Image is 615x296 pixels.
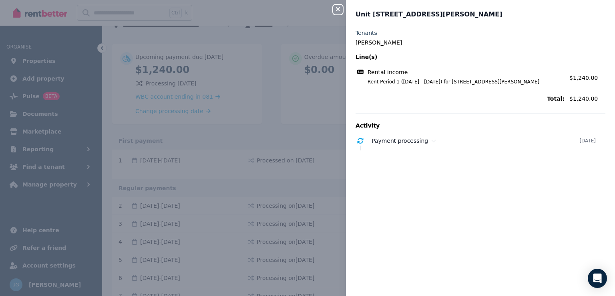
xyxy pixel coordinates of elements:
[372,138,428,144] span: Payment processing
[356,53,565,61] span: Line(s)
[356,95,565,103] span: Total:
[569,95,605,103] span: $1,240.00
[579,138,596,144] time: [DATE]
[368,68,408,76] span: Rental income
[356,122,605,130] p: Activity
[358,79,565,85] span: Rent Period 1 ([DATE] - [DATE]) for [STREET_ADDRESS][PERSON_NAME]
[356,29,377,37] label: Tenants
[569,75,598,81] span: $1,240.00
[356,39,605,47] legend: [PERSON_NAME]
[356,10,502,19] span: Unit [STREET_ADDRESS][PERSON_NAME]
[588,269,607,288] div: Open Intercom Messenger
